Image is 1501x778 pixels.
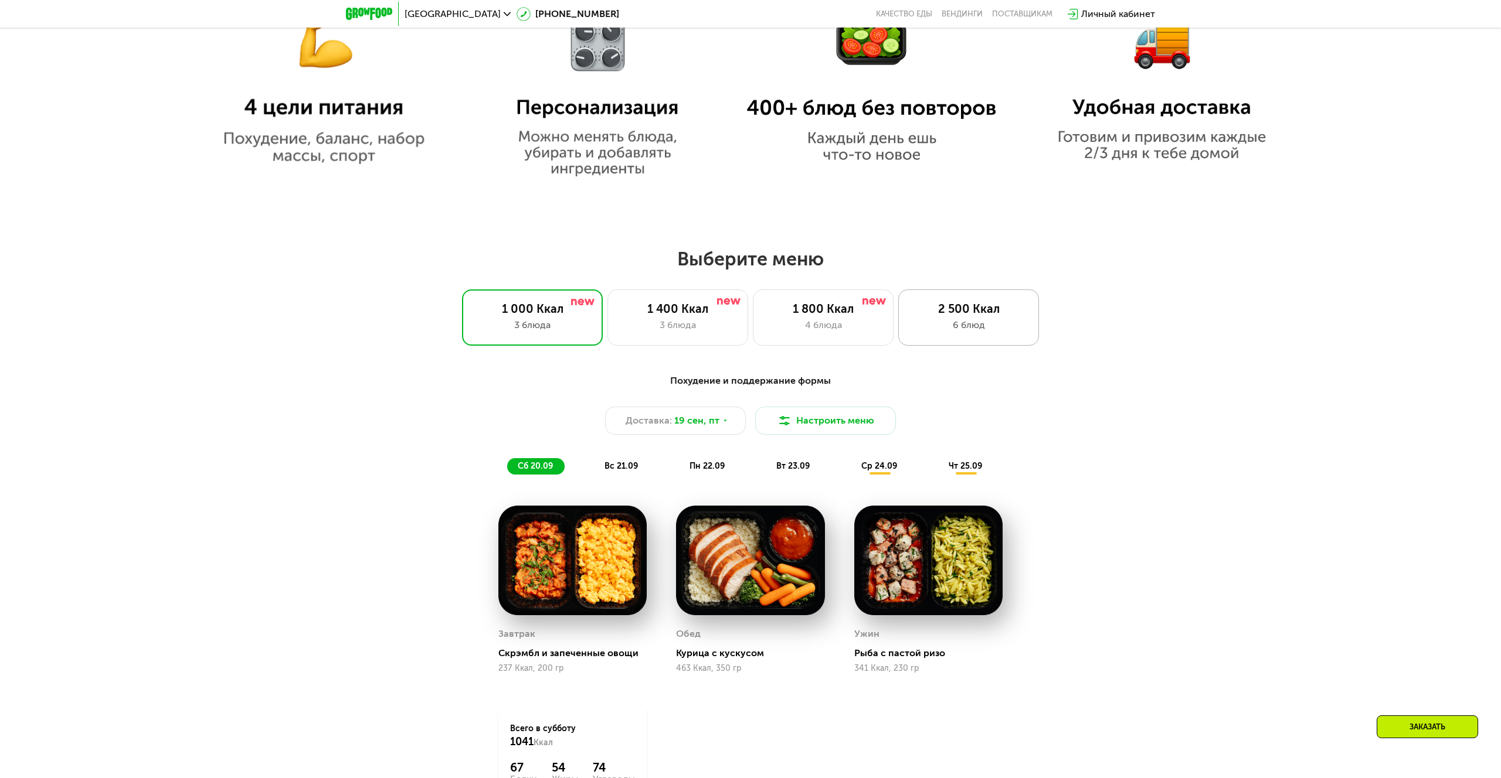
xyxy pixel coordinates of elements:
a: Качество еды [876,9,932,19]
div: 2 500 Ккал [911,302,1027,316]
span: 19 сен, пт [674,414,719,428]
span: 1041 [510,735,534,748]
div: 67 [510,760,537,774]
div: 1 000 Ккал [474,302,590,316]
span: вс 21.09 [605,461,638,471]
div: 1 800 Ккал [765,302,881,316]
div: Всего в субботу [510,723,635,749]
div: 463 Ккал, 350 гр [676,664,824,673]
span: чт 25.09 [949,461,982,471]
div: 4 блюда [765,318,881,332]
span: вт 23.09 [776,461,810,471]
div: Завтрак [498,625,535,643]
a: Вендинги [942,9,983,19]
div: Курица с кускусом [676,647,834,659]
div: Похудение и поддержание формы [403,374,1098,388]
span: пн 22.09 [690,461,725,471]
span: Доставка: [626,414,672,428]
div: 54 [552,760,578,774]
span: [GEOGRAPHIC_DATA] [405,9,501,19]
div: Ужин [854,625,879,643]
div: Скрэмбл и запеченные овощи [498,647,656,659]
div: 1 400 Ккал [620,302,736,316]
span: сб 20.09 [518,461,553,471]
div: Рыба с пастой ризо [854,647,1012,659]
span: Ккал [534,738,553,748]
div: Личный кабинет [1081,7,1155,21]
div: Обед [676,625,701,643]
span: ср 24.09 [861,461,897,471]
div: Заказать [1377,715,1478,738]
div: 237 Ккал, 200 гр [498,664,647,673]
a: [PHONE_NUMBER] [517,7,619,21]
div: 74 [593,760,635,774]
button: Настроить меню [755,407,896,435]
div: 3 блюда [620,318,736,332]
div: 3 блюда [474,318,590,332]
div: 341 Ккал, 230 гр [854,664,1003,673]
div: поставщикам [992,9,1052,19]
h2: Выберите меню [38,247,1463,271]
div: 6 блюд [911,318,1027,332]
